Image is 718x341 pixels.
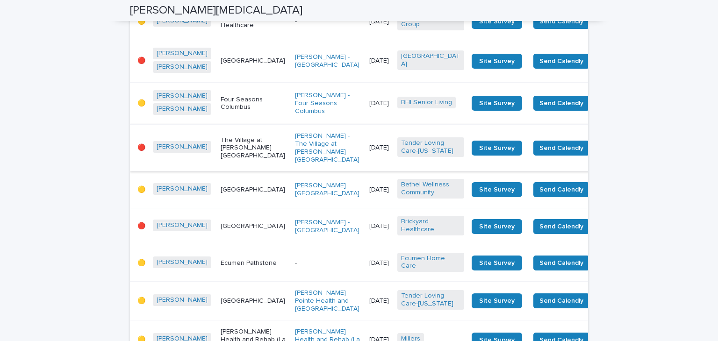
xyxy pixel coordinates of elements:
[137,99,145,107] p: 🟡
[130,282,659,320] tr: 🟡[PERSON_NAME] [GEOGRAPHIC_DATA][PERSON_NAME] Pointe Health and [GEOGRAPHIC_DATA] [DATE]Tender Lo...
[157,185,208,193] a: [PERSON_NAME]
[295,182,362,198] a: [PERSON_NAME][GEOGRAPHIC_DATA]
[369,144,390,152] p: [DATE]
[157,105,208,113] a: [PERSON_NAME]
[479,100,515,107] span: Site Survey
[479,18,515,25] span: Site Survey
[130,40,659,82] tr: 🔴[PERSON_NAME] [PERSON_NAME] [GEOGRAPHIC_DATA][PERSON_NAME] - [GEOGRAPHIC_DATA] [DATE][GEOGRAPHIC...
[539,143,583,153] span: Send Calendly
[221,222,287,230] p: [GEOGRAPHIC_DATA]
[401,255,460,270] a: Ecumen Home Care
[130,4,302,17] h2: [PERSON_NAME][MEDICAL_DATA]
[539,258,583,268] span: Send Calendly
[401,218,460,234] a: Brickyard Healthcare
[539,17,583,26] span: Send Calendly
[221,136,287,160] p: The Village at [PERSON_NAME][GEOGRAPHIC_DATA]
[137,57,145,65] p: 🔴
[130,208,659,245] tr: 🔴[PERSON_NAME] [GEOGRAPHIC_DATA][PERSON_NAME] - [GEOGRAPHIC_DATA] [DATE]Brickyard Healthcare Site...
[472,219,522,234] a: Site Survey
[130,82,659,125] tr: 🟡[PERSON_NAME] [PERSON_NAME] Four Seasons Columbus[PERSON_NAME] - Four Seasons Columbus [DATE]BHI...
[533,293,589,308] button: Send Calendly
[295,289,362,313] a: [PERSON_NAME] Pointe Health and [GEOGRAPHIC_DATA]
[401,181,460,197] a: Bethel Wellness Community
[157,296,208,304] a: [PERSON_NAME]
[130,245,659,282] tr: 🟡[PERSON_NAME] Ecumen Pathstone-[DATE]Ecumen Home Care Site SurveySend CalendlySend Survey
[295,92,362,115] a: [PERSON_NAME] - Four Seasons Columbus
[295,132,362,163] a: [PERSON_NAME] - The Village at [PERSON_NAME][GEOGRAPHIC_DATA]
[533,14,589,29] button: Send Calendly
[401,52,460,68] a: [GEOGRAPHIC_DATA]
[401,139,460,155] a: Tender Loving Care-[US_STATE]
[533,182,589,197] button: Send Calendly
[221,14,287,29] p: Providence Pointe Healthcare
[295,259,362,267] p: -
[157,50,208,57] a: [PERSON_NAME]
[533,141,589,156] button: Send Calendly
[130,171,659,208] tr: 🟡[PERSON_NAME] [GEOGRAPHIC_DATA][PERSON_NAME][GEOGRAPHIC_DATA] [DATE]Bethel Wellness Community Si...
[472,182,522,197] a: Site Survey
[539,57,583,66] span: Send Calendly
[472,256,522,270] a: Site Survey
[472,141,522,156] a: Site Survey
[472,54,522,69] a: Site Survey
[472,96,522,111] a: Site Survey
[157,63,208,71] a: [PERSON_NAME]
[472,293,522,308] a: Site Survey
[369,297,390,305] p: [DATE]
[539,296,583,305] span: Send Calendly
[137,18,145,26] p: 🟡
[221,57,287,65] p: [GEOGRAPHIC_DATA]
[221,297,287,305] p: [GEOGRAPHIC_DATA]
[479,58,515,64] span: Site Survey
[137,259,145,267] p: 🟡
[295,219,362,234] a: [PERSON_NAME] - [GEOGRAPHIC_DATA]
[533,256,589,270] button: Send Calendly
[130,125,659,171] tr: 🔴[PERSON_NAME] The Village at [PERSON_NAME][GEOGRAPHIC_DATA][PERSON_NAME] - The Village at [PERSO...
[157,92,208,100] a: [PERSON_NAME]
[137,222,145,230] p: 🔴
[157,143,208,151] a: [PERSON_NAME]
[401,292,460,308] a: Tender Loving Care-[US_STATE]
[472,14,522,29] a: Site Survey
[369,57,390,65] p: [DATE]
[369,186,390,194] p: [DATE]
[369,222,390,230] p: [DATE]
[479,186,515,193] span: Site Survey
[221,96,287,112] p: Four Seasons Columbus
[479,223,515,230] span: Site Survey
[533,96,589,111] button: Send Calendly
[539,185,583,194] span: Send Calendly
[137,186,145,194] p: 🟡
[157,258,208,266] a: [PERSON_NAME]
[401,99,452,107] a: BHI Senior Living
[369,259,390,267] p: [DATE]
[539,99,583,108] span: Send Calendly
[221,186,287,194] p: [GEOGRAPHIC_DATA]
[137,297,145,305] p: 🟡
[479,298,515,304] span: Site Survey
[221,259,287,267] p: Ecumen Pathstone
[130,3,659,40] tr: 🟡[PERSON_NAME] Providence Pointe Healthcare-[DATE]Providence Health Group Site SurveySend Calendl...
[369,99,390,107] p: [DATE]
[479,145,515,151] span: Site Survey
[295,18,362,26] p: -
[533,219,589,234] button: Send Calendly
[295,53,362,69] a: [PERSON_NAME] - [GEOGRAPHIC_DATA]
[137,144,145,152] p: 🔴
[533,54,589,69] button: Send Calendly
[539,222,583,231] span: Send Calendly
[479,260,515,266] span: Site Survey
[157,221,208,229] a: [PERSON_NAME]
[369,18,390,26] p: [DATE]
